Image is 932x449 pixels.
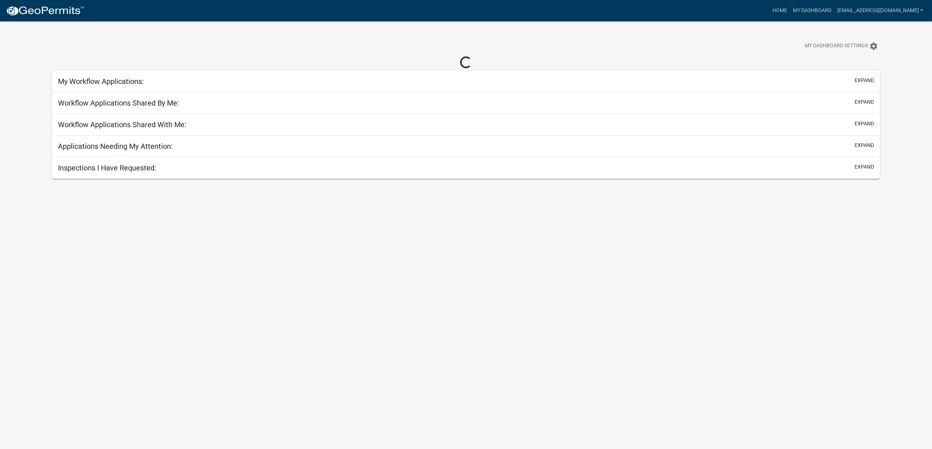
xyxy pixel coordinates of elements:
h5: Applications Needing My Attention: [58,142,173,151]
h5: Inspections I Have Requested: [58,163,156,172]
button: expand [855,141,874,149]
a: My Dashboard [790,4,834,18]
a: Home [769,4,790,18]
h5: My Workflow Applications: [58,77,144,86]
i: settings [869,42,878,51]
a: [EMAIL_ADDRESS][DOMAIN_NAME] [834,4,926,18]
button: expand [855,120,874,128]
span: My Dashboard Settings [805,42,868,51]
button: expand [855,163,874,171]
button: expand [855,77,874,84]
button: My Dashboard Settingssettings [799,39,884,53]
h5: Workflow Applications Shared By Me: [58,99,179,107]
button: expand [855,98,874,106]
h5: Workflow Applications Shared With Me: [58,120,186,129]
